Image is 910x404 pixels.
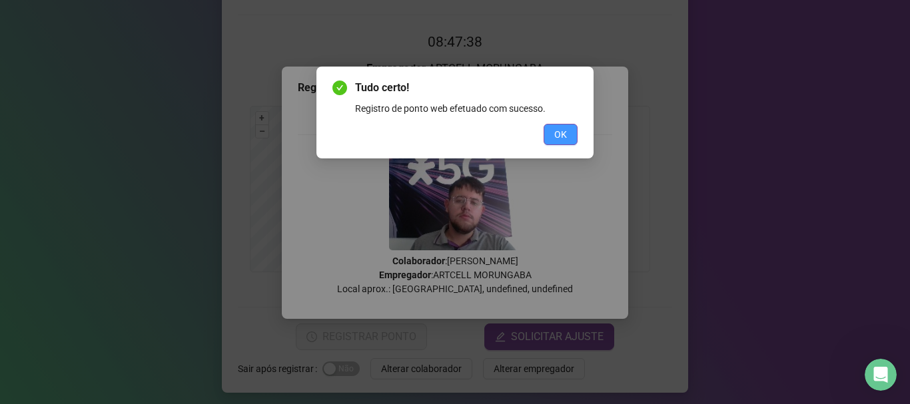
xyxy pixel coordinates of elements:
[332,81,347,95] span: check-circle
[355,80,578,96] span: Tudo certo!
[865,359,897,391] iframe: Intercom live chat
[544,124,578,145] button: OK
[355,101,578,116] div: Registro de ponto web efetuado com sucesso.
[554,127,567,142] span: OK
